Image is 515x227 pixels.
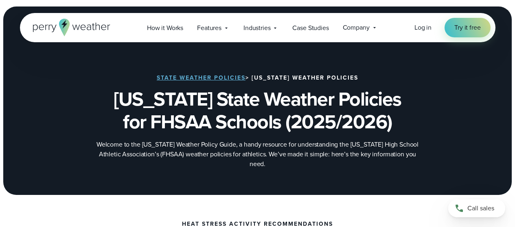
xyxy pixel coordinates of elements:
a: How it Works [140,19,190,36]
span: Features [197,23,221,33]
span: How it Works [147,23,183,33]
a: Call sales [448,199,505,217]
span: Log in [414,23,432,32]
span: Call sales [467,203,494,213]
a: State Weather Policies [157,74,245,82]
h3: > [US_STATE] Weather Policies [157,75,358,81]
h1: [US_STATE] State Weather Policies for FHSAA Schools (2025/2026) [61,88,455,133]
a: Log in [414,23,432,32]
a: Case Studies [285,19,335,36]
span: Industries [243,23,270,33]
span: Company [343,23,370,32]
p: Welcome to the [US_STATE] Weather Policy Guide, a handy resource for understanding the [US_STATE]... [95,140,421,169]
span: Case Studies [292,23,329,33]
a: Try it free [445,18,490,37]
span: Try it free [454,23,480,32]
